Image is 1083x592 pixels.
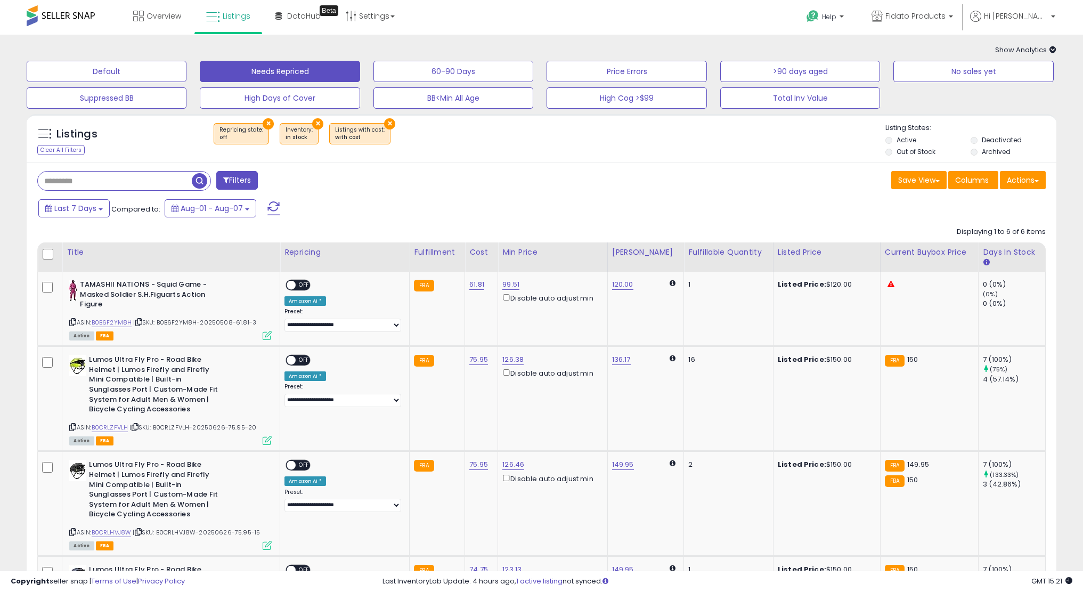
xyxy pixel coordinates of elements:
[133,318,256,327] span: | SKU: B0B6F2YM8H-20250508-61.81-3
[983,299,1045,309] div: 0 (0%)
[983,290,998,298] small: (0%)
[502,247,602,258] div: Min Price
[284,308,401,332] div: Preset:
[778,247,876,258] div: Listed Price
[885,123,1056,133] p: Listing States:
[983,258,989,267] small: Days In Stock.
[335,126,385,142] span: Listings with cost :
[885,355,905,367] small: FBA
[56,127,97,142] h5: Listings
[688,460,765,469] div: 2
[414,355,434,367] small: FBA
[69,280,272,339] div: ASIN:
[129,423,256,432] span: | SKU: B0CRLZFVLH-20250626-75.95-20
[296,356,313,365] span: OFF
[284,371,326,381] div: Amazon AI *
[778,355,872,364] div: $150.00
[612,459,634,470] a: 149.95
[907,475,918,485] span: 150
[469,459,488,470] a: 75.95
[983,375,1045,384] div: 4 (57.14%)
[778,459,826,469] b: Listed Price:
[384,118,395,129] button: ×
[983,480,1045,489] div: 3 (42.86%)
[69,436,94,445] span: All listings currently available for purchase on Amazon
[133,528,260,537] span: | SKU: B0CRLHVJ8W-20250626-75.95-15
[223,11,250,21] span: Listings
[1031,576,1072,586] span: 2025-08-16 15:21 GMT
[990,471,1019,479] small: (133.33%)
[284,247,405,258] div: Repricing
[92,318,132,327] a: B0B6F2YM8H
[612,247,680,258] div: [PERSON_NAME]
[720,61,880,82] button: >90 days aged
[312,118,323,129] button: ×
[284,476,326,486] div: Amazon AI *
[165,199,256,217] button: Aug-01 - Aug-07
[27,61,186,82] button: Default
[885,475,905,487] small: FBA
[983,280,1045,289] div: 0 (0%)
[469,279,484,290] a: 61.81
[885,460,905,472] small: FBA
[373,61,533,82] button: 60-90 Days
[96,331,114,340] span: FBA
[287,11,321,21] span: DataHub
[414,460,434,472] small: FBA
[502,279,519,290] a: 99.51
[720,87,880,109] button: Total Inv Value
[181,203,243,214] span: Aug-01 - Aug-07
[955,175,989,185] span: Columns
[296,461,313,470] span: OFF
[778,279,826,289] b: Listed Price:
[69,280,77,301] img: 41iDM5-2W3L._SL40_.jpg
[263,118,274,129] button: ×
[92,423,128,432] a: B0CRLZFVLH
[778,280,872,289] div: $120.00
[96,436,114,445] span: FBA
[502,473,599,484] div: Disable auto adjust min
[778,354,826,364] b: Listed Price:
[11,576,50,586] strong: Copyright
[984,11,1048,21] span: Hi [PERSON_NAME]
[11,577,185,587] div: seller snap | |
[69,331,94,340] span: All listings currently available for purchase on Amazon
[146,11,181,21] span: Overview
[891,171,947,189] button: Save View
[907,354,918,364] span: 150
[320,5,338,16] div: Tooltip anchor
[1000,171,1046,189] button: Actions
[982,135,1022,144] label: Deactivated
[69,355,272,444] div: ASIN:
[219,126,263,142] span: Repricing state :
[69,355,86,376] img: 41NuvM2trwL._SL40_.jpg
[806,10,819,23] i: Get Help
[612,354,631,365] a: 136.17
[885,247,974,258] div: Current Buybox Price
[200,87,360,109] button: High Days of Cover
[69,460,86,481] img: 41n6J1TXE9L._SL40_.jpg
[547,87,706,109] button: High Cog >$99
[547,61,706,82] button: Price Errors
[516,576,563,586] a: 1 active listing
[92,528,132,537] a: B0CRLHVJ8W
[897,147,935,156] label: Out of Stock
[990,365,1007,374] small: (75%)
[373,87,533,109] button: BB<Min All Age
[502,367,599,378] div: Disable auto adjust min
[995,45,1056,55] span: Show Analytics
[91,576,136,586] a: Terms of Use
[89,355,218,417] b: Lumos Ultra Fly Pro - Road Bike Helmet | Lumos Firefly and Firefly Mini Compatible | Built-in Sun...
[982,147,1011,156] label: Archived
[948,171,998,189] button: Columns
[502,292,599,303] div: Disable auto adjust min
[54,203,96,214] span: Last 7 Days
[798,2,854,35] a: Help
[688,280,765,289] div: 1
[382,577,1072,587] div: Last InventoryLab Update: 4 hours ago, not synced.
[983,247,1041,258] div: Days In Stock
[69,460,272,549] div: ASIN:
[89,460,218,522] b: Lumos Ultra Fly Pro - Road Bike Helmet | Lumos Firefly and Firefly Mini Compatible | Built-in Sun...
[688,355,765,364] div: 16
[414,280,434,291] small: FBA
